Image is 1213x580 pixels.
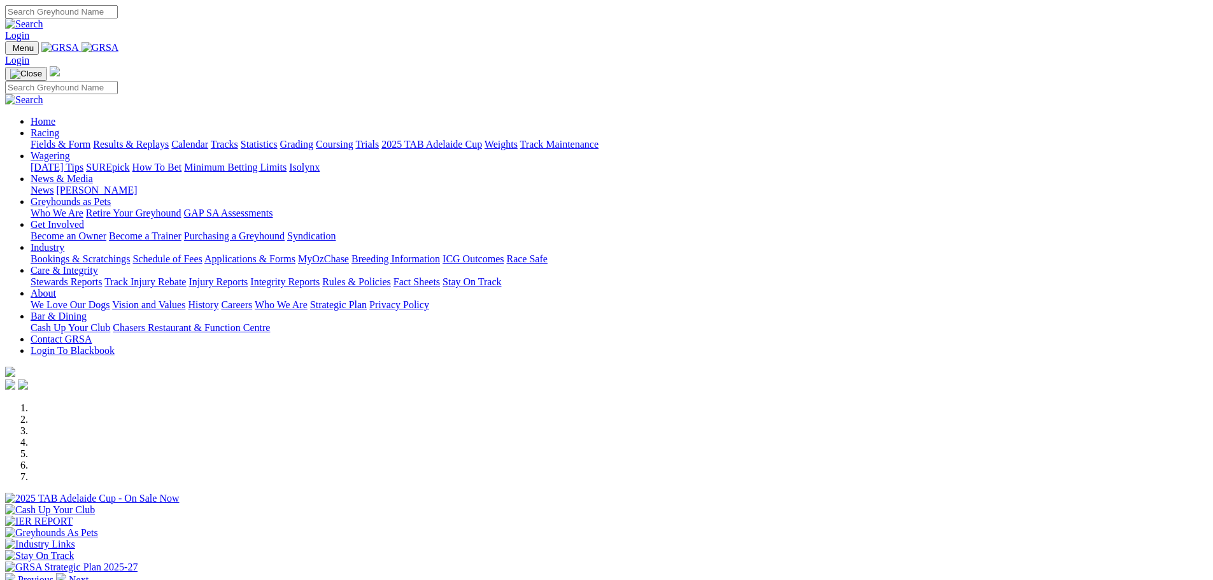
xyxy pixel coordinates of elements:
a: ICG Outcomes [443,253,504,264]
a: Bookings & Scratchings [31,253,130,264]
a: [PERSON_NAME] [56,185,137,195]
div: Wagering [31,162,1208,173]
a: Chasers Restaurant & Function Centre [113,322,270,333]
a: Who We Are [31,208,83,218]
a: Retire Your Greyhound [86,208,181,218]
a: Who We Are [255,299,308,310]
img: facebook.svg [5,379,15,390]
a: Racing [31,127,59,138]
a: Contact GRSA [31,334,92,344]
img: Search [5,94,43,106]
a: Coursing [316,139,353,150]
img: 2025 TAB Adelaide Cup - On Sale Now [5,493,180,504]
a: Stay On Track [443,276,501,287]
a: Results & Replays [93,139,169,150]
a: Industry [31,242,64,253]
a: Care & Integrity [31,265,98,276]
img: logo-grsa-white.png [50,66,60,76]
a: Integrity Reports [250,276,320,287]
a: News [31,185,53,195]
a: Privacy Policy [369,299,429,310]
a: About [31,288,56,299]
a: [DATE] Tips [31,162,83,173]
a: MyOzChase [298,253,349,264]
a: Vision and Values [112,299,185,310]
div: Care & Integrity [31,276,1208,288]
input: Search [5,5,118,18]
img: GRSA Strategic Plan 2025-27 [5,562,138,573]
a: Greyhounds as Pets [31,196,111,207]
a: Become a Trainer [109,230,181,241]
img: IER REPORT [5,516,73,527]
img: GRSA [82,42,119,53]
a: GAP SA Assessments [184,208,273,218]
a: Become an Owner [31,230,106,241]
img: Greyhounds As Pets [5,527,98,539]
a: Minimum Betting Limits [184,162,287,173]
a: Schedule of Fees [132,253,202,264]
div: Bar & Dining [31,322,1208,334]
a: Login To Blackbook [31,345,115,356]
a: Isolynx [289,162,320,173]
div: News & Media [31,185,1208,196]
a: History [188,299,218,310]
img: Close [10,69,42,79]
a: Get Involved [31,219,84,230]
a: Login [5,55,29,66]
img: Stay On Track [5,550,74,562]
a: SUREpick [86,162,129,173]
a: Home [31,116,55,127]
a: Stewards Reports [31,276,102,287]
a: Fields & Form [31,139,90,150]
a: Applications & Forms [204,253,295,264]
a: Trials [355,139,379,150]
a: Breeding Information [351,253,440,264]
a: Grading [280,139,313,150]
a: Strategic Plan [310,299,367,310]
a: Login [5,30,29,41]
a: News & Media [31,173,93,184]
img: Search [5,18,43,30]
img: logo-grsa-white.png [5,367,15,377]
a: Rules & Policies [322,276,391,287]
a: Purchasing a Greyhound [184,230,285,241]
a: Calendar [171,139,208,150]
img: Cash Up Your Club [5,504,95,516]
a: Track Maintenance [520,139,599,150]
a: Fact Sheets [394,276,440,287]
div: Get Involved [31,230,1208,242]
button: Toggle navigation [5,67,47,81]
a: Tracks [211,139,238,150]
a: Injury Reports [188,276,248,287]
a: Race Safe [506,253,547,264]
a: Wagering [31,150,70,161]
img: twitter.svg [18,379,28,390]
div: Greyhounds as Pets [31,208,1208,219]
a: Careers [221,299,252,310]
a: Weights [485,139,518,150]
div: About [31,299,1208,311]
a: 2025 TAB Adelaide Cup [381,139,482,150]
img: Industry Links [5,539,75,550]
a: Cash Up Your Club [31,322,110,333]
a: Statistics [241,139,278,150]
a: Bar & Dining [31,311,87,322]
img: GRSA [41,42,79,53]
input: Search [5,81,118,94]
div: Industry [31,253,1208,265]
a: Track Injury Rebate [104,276,186,287]
a: Syndication [287,230,336,241]
a: How To Bet [132,162,182,173]
a: We Love Our Dogs [31,299,110,310]
span: Menu [13,43,34,53]
div: Racing [31,139,1208,150]
button: Toggle navigation [5,41,39,55]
